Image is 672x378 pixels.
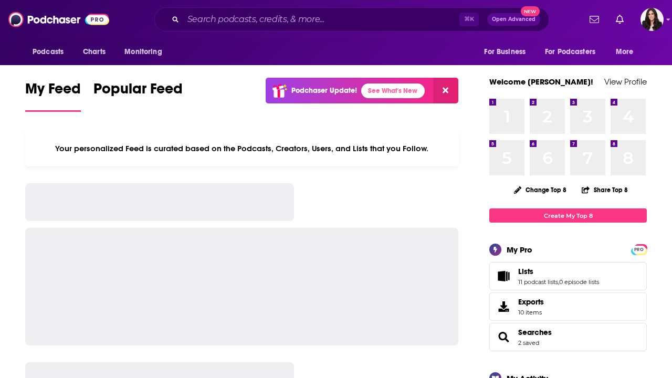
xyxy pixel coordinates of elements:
[117,42,175,62] button: open menu
[493,299,514,314] span: Exports
[25,42,77,62] button: open menu
[154,7,549,31] div: Search podcasts, credits, & more...
[608,42,647,62] button: open menu
[640,8,664,31] span: Logged in as RebeccaShapiro
[507,245,532,255] div: My Pro
[633,245,645,253] a: PRO
[93,80,183,104] span: Popular Feed
[640,8,664,31] img: User Profile
[633,246,645,254] span: PRO
[489,292,647,321] a: Exports
[518,278,558,286] a: 11 podcast lists
[559,278,599,286] a: 0 episode lists
[558,278,559,286] span: ,
[93,80,183,112] a: Popular Feed
[604,77,647,87] a: View Profile
[518,297,544,307] span: Exports
[518,339,539,346] a: 2 saved
[33,45,64,59] span: Podcasts
[459,13,479,26] span: ⌘ K
[83,45,106,59] span: Charts
[489,262,647,290] span: Lists
[124,45,162,59] span: Monitoring
[489,208,647,223] a: Create My Top 8
[489,77,593,87] a: Welcome [PERSON_NAME]!
[489,323,647,351] span: Searches
[585,10,603,28] a: Show notifications dropdown
[76,42,112,62] a: Charts
[508,183,573,196] button: Change Top 8
[493,330,514,344] a: Searches
[183,11,459,28] input: Search podcasts, credits, & more...
[291,86,357,95] p: Podchaser Update!
[487,13,540,26] button: Open AdvancedNew
[518,328,552,337] a: Searches
[616,45,634,59] span: More
[640,8,664,31] button: Show profile menu
[493,269,514,283] a: Lists
[612,10,628,28] a: Show notifications dropdown
[518,309,544,316] span: 10 items
[25,131,458,166] div: Your personalized Feed is curated based on the Podcasts, Creators, Users, and Lists that you Follow.
[484,45,526,59] span: For Business
[538,42,611,62] button: open menu
[518,267,599,276] a: Lists
[581,180,628,200] button: Share Top 8
[361,83,425,98] a: See What's New
[521,6,540,16] span: New
[477,42,539,62] button: open menu
[518,267,533,276] span: Lists
[25,80,81,112] a: My Feed
[25,80,81,104] span: My Feed
[545,45,595,59] span: For Podcasters
[8,9,109,29] img: Podchaser - Follow, Share and Rate Podcasts
[492,17,535,22] span: Open Advanced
